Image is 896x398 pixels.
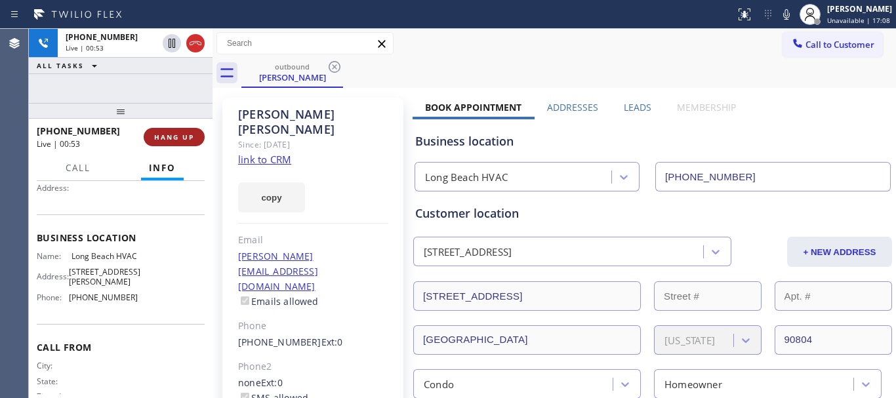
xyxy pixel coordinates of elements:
[677,101,736,113] label: Membership
[144,128,205,146] button: HANG UP
[238,250,318,292] a: [PERSON_NAME][EMAIL_ADDRESS][DOMAIN_NAME]
[425,170,508,185] div: Long Beach HVAC
[777,5,796,24] button: Mute
[69,292,138,302] span: [PHONE_NUMBER]
[141,155,184,181] button: Info
[37,231,205,244] span: Business location
[186,34,205,52] button: Hang up
[624,101,651,113] label: Leads
[415,205,890,222] div: Customer location
[71,251,137,261] span: Long Beach HVAC
[238,233,388,248] div: Email
[775,325,893,355] input: ZIP
[655,162,891,191] input: Phone Number
[37,376,71,386] span: State:
[424,245,512,260] div: [STREET_ADDRESS]
[413,325,641,355] input: City
[37,251,71,261] span: Name:
[783,32,883,57] button: Call to Customer
[243,58,342,87] div: Nancy Zhang
[654,281,762,311] input: Street #
[775,281,893,311] input: Apt. #
[827,3,892,14] div: [PERSON_NAME]
[66,43,104,52] span: Live | 00:53
[217,33,393,54] input: Search
[827,16,890,25] span: Unavailable | 17:08
[238,182,305,212] button: copy
[238,137,388,152] div: Since: [DATE]
[37,125,120,137] span: [PHONE_NUMBER]
[58,155,98,181] button: Call
[243,62,342,71] div: outbound
[66,31,138,43] span: [PHONE_NUMBER]
[154,132,194,142] span: HANG UP
[321,336,343,348] span: Ext: 0
[149,162,176,174] span: Info
[415,132,890,150] div: Business location
[243,71,342,83] div: [PERSON_NAME]
[424,376,454,391] div: Condo
[37,138,80,149] span: Live | 00:53
[29,58,110,73] button: ALL TASKS
[241,296,249,305] input: Emails allowed
[69,267,140,287] span: [STREET_ADDRESS][PERSON_NAME]
[664,376,722,391] div: Homeowner
[163,34,181,52] button: Hold Customer
[425,101,521,113] label: Book Appointment
[787,237,892,267] button: + NEW ADDRESS
[37,271,69,281] span: Address:
[805,39,874,50] span: Call to Customer
[238,295,319,308] label: Emails allowed
[238,153,291,166] a: link to CRM
[238,359,388,374] div: Phone2
[37,292,69,302] span: Phone:
[37,361,71,370] span: City:
[261,376,283,389] span: Ext: 0
[37,61,84,70] span: ALL TASKS
[547,101,598,113] label: Addresses
[37,341,205,353] span: Call From
[238,336,321,348] a: [PHONE_NUMBER]
[238,319,388,334] div: Phone
[37,183,71,193] span: Address:
[413,281,641,311] input: Address
[66,162,91,174] span: Call
[238,107,388,137] div: [PERSON_NAME] [PERSON_NAME]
